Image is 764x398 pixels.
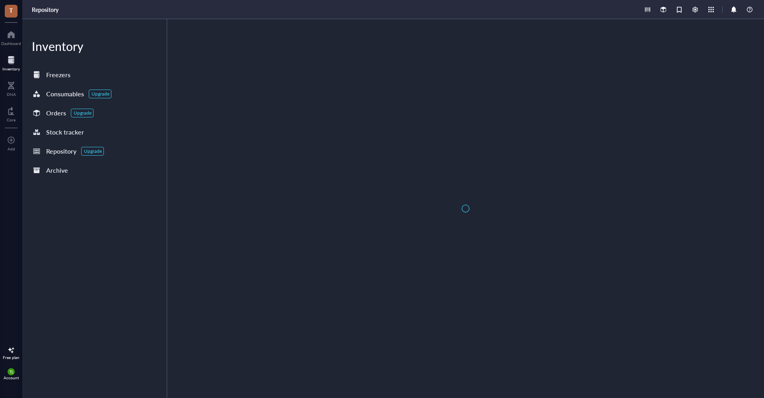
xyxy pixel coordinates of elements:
a: Inventory [2,54,20,71]
div: Inventory [2,66,20,71]
div: Archive [46,165,68,176]
a: Archive [22,162,167,178]
div: Upgrade [92,91,109,97]
a: Dashboard [1,28,21,46]
div: Upgrade [74,110,92,116]
a: Freezers [22,67,167,83]
div: Stock tracker [46,127,84,138]
div: Free plan [3,355,19,360]
div: Upgrade [84,148,102,154]
div: Account [4,375,19,380]
a: Stock tracker [22,124,167,140]
div: Consumables [46,88,84,99]
div: Orders [46,107,66,119]
span: T [9,5,13,15]
div: Inventory [22,38,167,54]
a: Core [7,105,16,122]
div: Add [8,146,15,151]
a: OrdersUpgrade [22,105,167,121]
div: Repository [46,146,76,157]
div: DNA [7,92,16,97]
a: DNA [7,79,16,97]
div: Dashboard [1,41,21,46]
div: Freezers [46,69,70,80]
a: ConsumablesUpgrade [22,86,167,102]
a: Repository [32,6,60,13]
div: Core [7,117,16,122]
span: TL [9,370,13,374]
a: RepositoryUpgrade [22,143,167,159]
